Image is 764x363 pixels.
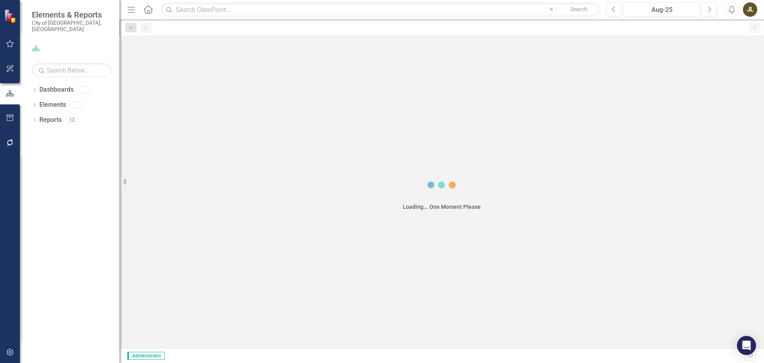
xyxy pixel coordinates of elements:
div: Open Intercom Messenger [737,336,756,355]
div: 12 [66,117,78,124]
input: Search Below... [32,63,111,77]
div: Aug-25 [626,5,697,15]
img: ClearPoint Strategy [4,9,18,23]
small: City of [GEOGRAPHIC_DATA], [GEOGRAPHIC_DATA] [32,20,111,33]
span: Elements & Reports [32,10,111,20]
span: Administrator [127,352,165,360]
button: Aug-25 [624,2,700,17]
input: Search ClearPoint... [161,3,600,17]
a: Dashboards [39,85,74,94]
button: Search [559,4,598,15]
a: Reports [39,116,62,125]
a: Elements [39,100,66,110]
span: Search [570,6,587,12]
button: JL [743,2,757,17]
div: Loading... One Moment Please [403,203,481,211]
